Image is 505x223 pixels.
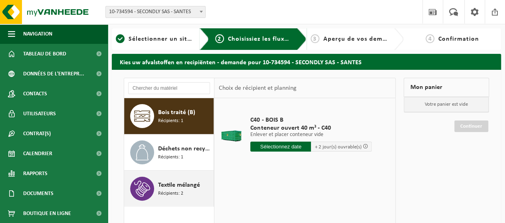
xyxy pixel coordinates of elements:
[228,36,361,42] span: Choisissiez les flux de déchets et récipients
[23,124,51,144] span: Contrat(s)
[112,54,501,69] h2: Kies uw afvalstoffen en recipiënten - demande pour 10-734594 - SECONDLY SAS - SANTES
[438,36,479,42] span: Confirmation
[23,144,52,164] span: Calendrier
[158,190,183,197] span: Récipients: 2
[105,6,206,18] span: 10-734594 - SECONDLY SAS - SANTES
[116,34,193,44] a: 1Sélectionner un site ici
[315,144,361,150] span: + 2 jour(s) ouvrable(s)
[158,117,183,125] span: Récipients: 1
[214,78,300,98] div: Choix de récipient et planning
[250,116,372,124] span: C40 - BOIS B
[158,180,200,190] span: Textile mélangé
[128,82,210,94] input: Chercher du matériel
[124,171,214,207] button: Textile mélangé Récipients: 2
[124,134,214,171] button: Déchets non recyclables, techniquement non combustibles (combustibles) Récipients: 1
[404,97,489,112] p: Votre panier est vide
[454,120,488,132] a: Continuer
[158,154,183,161] span: Récipients: 1
[129,36,200,42] span: Sélectionner un site ici
[124,98,214,134] button: Bois traité (B) Récipients: 1
[116,34,125,43] span: 1
[23,64,84,84] span: Données de l'entrepr...
[250,132,372,138] p: Enlever et placer conteneur vide
[23,104,56,124] span: Utilisateurs
[250,142,311,152] input: Sélectionnez date
[158,108,195,117] span: Bois traité (B)
[158,144,212,154] span: Déchets non recyclables, techniquement non combustibles (combustibles)
[106,6,205,18] span: 10-734594 - SECONDLY SAS - SANTES
[426,34,434,43] span: 4
[215,34,224,43] span: 2
[23,84,47,104] span: Contacts
[323,36,400,42] span: Aperçu de vos demandes
[23,24,52,44] span: Navigation
[23,164,48,184] span: Rapports
[23,44,66,64] span: Tableau de bord
[311,34,319,43] span: 3
[250,124,372,132] span: Conteneur ouvert 40 m³ - C40
[404,78,489,97] div: Mon panier
[23,184,53,203] span: Documents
